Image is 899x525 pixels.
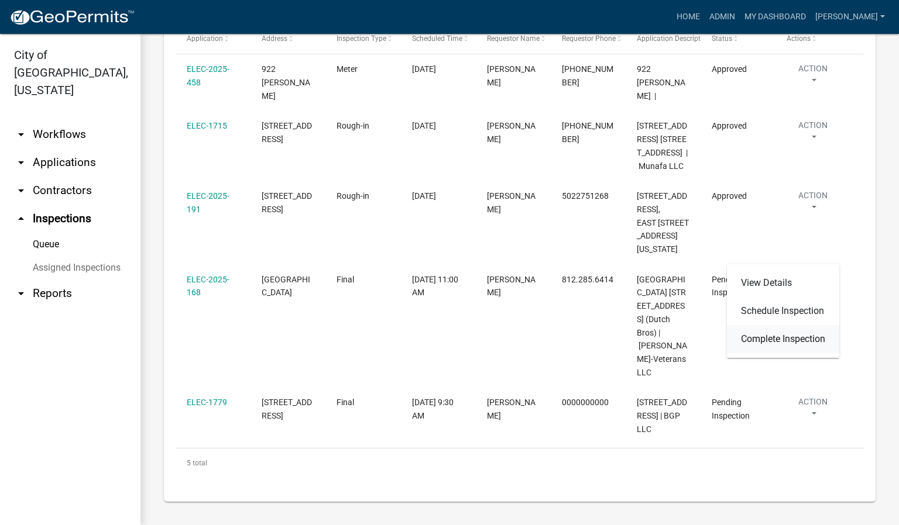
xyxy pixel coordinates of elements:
span: Pending Inspection [712,275,750,298]
i: arrow_drop_down [14,156,28,170]
button: Action [787,396,839,425]
span: Approved [712,121,747,130]
span: Requestor Name [487,34,540,43]
a: Admin [705,6,740,28]
datatable-header-cell: Application [176,25,251,53]
span: Application Description [637,34,711,43]
a: Schedule Inspection [727,297,839,325]
span: 443-447 SPRING STREET 443-447 Spring Street | Munafa LLC [637,121,688,170]
span: 5022751268 [562,191,609,201]
span: Meter [337,64,358,74]
span: 502-417-1818 [562,64,613,87]
button: Action [787,189,839,219]
span: Approved [712,64,747,74]
span: MIKE [487,64,536,87]
datatable-header-cell: Application Description [626,25,701,53]
a: ELEC-2025-191 [187,191,229,214]
span: Final [337,398,354,407]
span: 922 NACHAND LANE | [637,64,685,101]
i: arrow_drop_down [14,286,28,301]
span: 0000000000 [562,398,609,407]
div: [DATE] [412,189,465,203]
i: arrow_drop_down [14,184,28,198]
a: ELEC-1779 [187,398,227,407]
span: Scheduled Time [412,34,462,43]
a: My Dashboard [740,6,811,28]
span: Inspection Type [337,34,386,43]
span: 1751 Veterans Parkway 1751 Veterans Parkway (Dutch Bros) | Sprigler-Veterans LLC [637,275,687,377]
span: Approved [712,191,747,201]
span: Rough-in [337,121,369,130]
span: Rough-in [337,191,369,201]
a: Complete Inspection [727,325,839,353]
span: Harold Satterly [487,191,536,214]
span: 3005 INDUSTRIAL PARK [262,398,312,420]
span: 443-447 SPRING STREET [262,121,312,144]
datatable-header-cell: Status [701,25,776,53]
a: ELEC-1715 [187,121,227,130]
span: RICK [487,121,536,144]
span: 1751 Veterans Parkway [262,275,310,298]
span: 1439 TENTH STREET, EAST 1439 E 10th Street | City of Jeffersonville Indiana [637,191,689,254]
div: [DATE] 9:30 AM [412,396,465,423]
datatable-header-cell: Address [251,25,325,53]
span: Requestor Phone [562,34,616,43]
button: Action [787,63,839,92]
datatable-header-cell: Requestor Phone [551,25,626,53]
datatable-header-cell: Scheduled Time [400,25,475,53]
span: 3005 INDUSTRIAL PARK 3009 Industrial Parkway | BGP LLC [637,398,687,434]
a: View Details [727,269,839,297]
datatable-header-cell: Inspection Type [325,25,400,53]
datatable-header-cell: Actions [776,25,850,53]
span: Final [337,275,354,284]
span: Application [187,34,223,43]
span: Status [712,34,732,43]
span: Actions [787,34,811,43]
div: [DATE] [412,119,465,133]
span: 502-724-3667 [562,121,613,144]
span: Address [262,34,287,43]
div: [DATE] 11:00 AM [412,273,465,300]
div: [DATE] [412,63,465,76]
span: 922 NACHAND LANE [262,64,310,101]
a: [PERSON_NAME] [811,6,890,28]
a: Home [672,6,705,28]
button: Action [787,119,839,148]
a: ELEC-2025-168 [187,275,229,298]
span: 812.285.6414 [562,275,613,284]
i: arrow_drop_up [14,212,28,226]
i: arrow_drop_down [14,127,28,141]
datatable-header-cell: Requestor Name [475,25,550,53]
div: Action [727,264,839,358]
a: ELEC-2025-458 [187,64,229,87]
span: Harold Satterly [487,398,536,420]
div: 5 total [176,448,864,478]
span: Mike Kruer [487,275,536,298]
span: 1439 TENTH STREET, EAST [262,191,312,214]
span: Pending Inspection [712,398,750,420]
